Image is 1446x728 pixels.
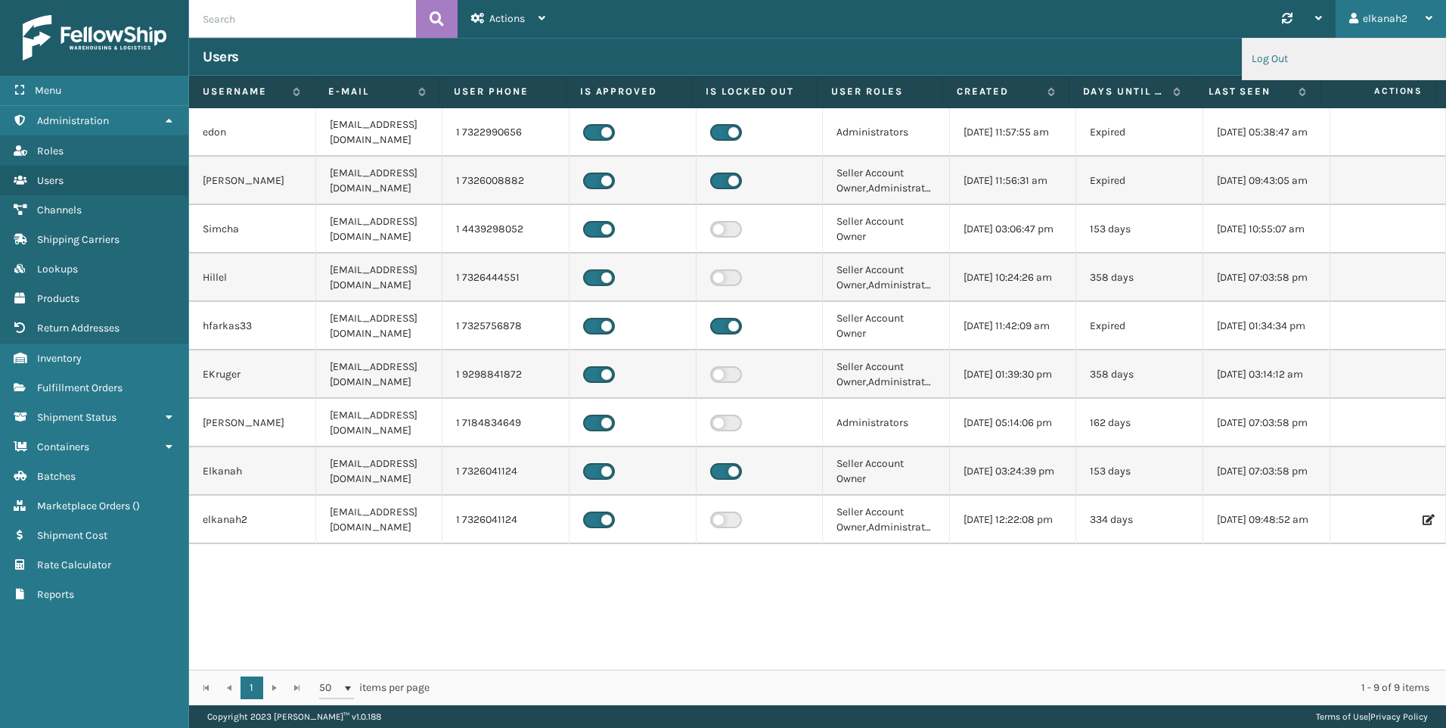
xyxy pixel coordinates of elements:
[1203,302,1330,350] td: [DATE] 01:34:34 pm
[316,108,443,157] td: [EMAIL_ADDRESS][DOMAIN_NAME]
[950,205,1077,254] td: [DATE] 03:06:47 pm
[442,496,569,544] td: 1 7326041124
[37,588,74,601] span: Reports
[37,204,82,216] span: Channels
[442,302,569,350] td: 1 7325756878
[823,496,950,544] td: Seller Account Owner,Administrators
[1076,157,1203,205] td: Expired
[1203,108,1330,157] td: [DATE] 05:38:47 am
[1243,39,1445,79] li: Log Out
[319,677,430,699] span: items per page
[316,350,443,399] td: [EMAIL_ADDRESS][DOMAIN_NAME]
[35,84,61,97] span: Menu
[950,447,1077,496] td: [DATE] 03:24:39 pm
[823,350,950,399] td: Seller Account Owner,Administrators
[37,263,78,275] span: Lookups
[316,157,443,205] td: [EMAIL_ADDRESS][DOMAIN_NAME]
[950,157,1077,205] td: [DATE] 11:56:31 am
[189,447,316,496] td: Elkanah
[823,302,950,350] td: Seller Account Owner
[1209,85,1291,98] label: Last Seen
[1076,302,1203,350] td: Expired
[1203,254,1330,302] td: [DATE] 07:03:58 pm
[132,499,140,512] span: ( )
[316,496,443,544] td: [EMAIL_ADDRESS][DOMAIN_NAME]
[823,108,950,157] td: Administrators
[957,85,1039,98] label: Created
[316,302,443,350] td: [EMAIL_ADDRESS][DOMAIN_NAME]
[189,399,316,447] td: [PERSON_NAME]
[37,381,123,394] span: Fulfillment Orders
[316,399,443,447] td: [EMAIL_ADDRESS][DOMAIN_NAME]
[37,233,119,246] span: Shipping Carriers
[950,496,1077,544] td: [DATE] 12:22:08 pm
[189,157,316,205] td: [PERSON_NAME]
[823,157,950,205] td: Seller Account Owner,Administrators
[1316,705,1428,728] div: |
[203,48,239,66] h3: Users
[37,499,130,512] span: Marketplace Orders
[189,302,316,350] td: hfarkas33
[950,254,1077,302] td: [DATE] 10:24:26 am
[37,558,111,571] span: Rate Calculator
[319,680,342,695] span: 50
[37,292,79,305] span: Products
[454,85,551,98] label: User phone
[1423,515,1432,525] i: Edit
[1076,399,1203,447] td: 162 days
[442,254,569,302] td: 1 7326444551
[37,440,89,453] span: Containers
[1203,157,1330,205] td: [DATE] 09:43:05 am
[316,447,443,496] td: [EMAIL_ADDRESS][DOMAIN_NAME]
[316,205,443,254] td: [EMAIL_ADDRESS][DOMAIN_NAME]
[37,145,64,157] span: Roles
[1076,447,1203,496] td: 153 days
[1076,496,1203,544] td: 334 days
[189,108,316,157] td: edon
[1076,350,1203,399] td: 358 days
[37,322,119,334] span: Return Addresses
[207,705,381,728] p: Copyright 2023 [PERSON_NAME]™ v 1.0.188
[823,254,950,302] td: Seller Account Owner,Administrators
[189,254,316,302] td: Hillel
[1203,496,1330,544] td: [DATE] 09:48:52 am
[37,470,76,483] span: Batches
[1076,254,1203,302] td: 358 days
[442,108,569,157] td: 1 7322990656
[316,254,443,302] td: [EMAIL_ADDRESS][DOMAIN_NAME]
[442,205,569,254] td: 1 4439298052
[950,302,1077,350] td: [DATE] 11:42:09 am
[823,205,950,254] td: Seller Account Owner
[1203,205,1330,254] td: [DATE] 10:55:07 am
[1203,447,1330,496] td: [DATE] 07:03:58 pm
[23,15,166,61] img: logo
[823,399,950,447] td: Administrators
[950,350,1077,399] td: [DATE] 01:39:30 pm
[451,680,1429,695] div: 1 - 9 of 9 items
[442,447,569,496] td: 1 7326041124
[203,85,285,98] label: Username
[489,12,525,25] span: Actions
[37,529,107,542] span: Shipment Cost
[37,174,64,187] span: Users
[1083,85,1165,98] label: Days until password expires
[580,85,678,98] label: Is Approved
[706,85,803,98] label: Is Locked Out
[189,496,316,544] td: elkanah2
[1203,399,1330,447] td: [DATE] 07:03:58 pm
[37,352,82,365] span: Inventory
[1076,205,1203,254] td: 153 days
[328,85,411,98] label: E-mail
[950,399,1077,447] td: [DATE] 05:14:06 pm
[823,447,950,496] td: Seller Account Owner
[442,350,569,399] td: 1 9298841872
[950,108,1077,157] td: [DATE] 11:57:55 am
[37,114,109,127] span: Administration
[442,399,569,447] td: 1 7184834649
[189,205,316,254] td: Simcha
[1325,79,1432,104] span: Actions
[1203,350,1330,399] td: [DATE] 03:14:12 am
[189,350,316,399] td: EKruger
[831,85,929,98] label: User Roles
[37,411,116,424] span: Shipment Status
